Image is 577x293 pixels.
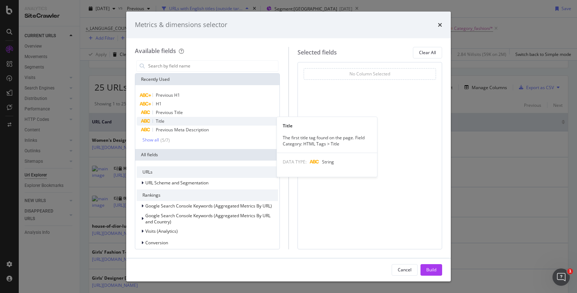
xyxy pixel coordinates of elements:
span: Previous Meta Description [156,127,209,133]
div: Selected fields [298,48,337,57]
button: Cancel [392,264,418,276]
div: Show all [142,137,159,143]
div: times [438,20,442,30]
span: Conversion [145,240,168,246]
div: modal [126,12,451,281]
div: Rankings [137,189,278,201]
div: Cancel [398,267,411,273]
button: Build [420,264,442,276]
span: Previous H1 [156,92,180,98]
span: 1 [567,268,573,274]
div: Build [426,267,436,273]
span: Google Search Console Keywords (Aggregated Metrics By URL and Country) [145,213,270,225]
span: DATA TYPE: [283,159,307,165]
input: Search by field name [147,61,278,71]
span: Title [156,118,164,124]
div: Clear All [419,49,436,56]
iframe: Intercom live chat [552,268,570,286]
div: URLs [137,166,278,178]
span: Google Search Console Keywords (Aggregated Metrics By URL) [145,203,272,209]
div: Available fields [135,47,176,55]
button: Clear All [413,47,442,58]
div: All fields [135,149,279,161]
div: The first title tag found on the page. Field Category: HTML Tags > Title [277,135,377,147]
span: H1 [156,101,162,107]
span: String [322,159,334,165]
div: ( 5 / 7 ) [159,137,170,143]
div: Recently Used [135,74,279,85]
span: Previous Title [156,109,183,115]
span: Visits (Analytics) [145,228,178,234]
span: URL Scheme and Segmentation [145,180,208,186]
div: No Column Selected [349,71,390,77]
div: Title [277,123,377,129]
div: Metrics & dimensions selector [135,20,227,30]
